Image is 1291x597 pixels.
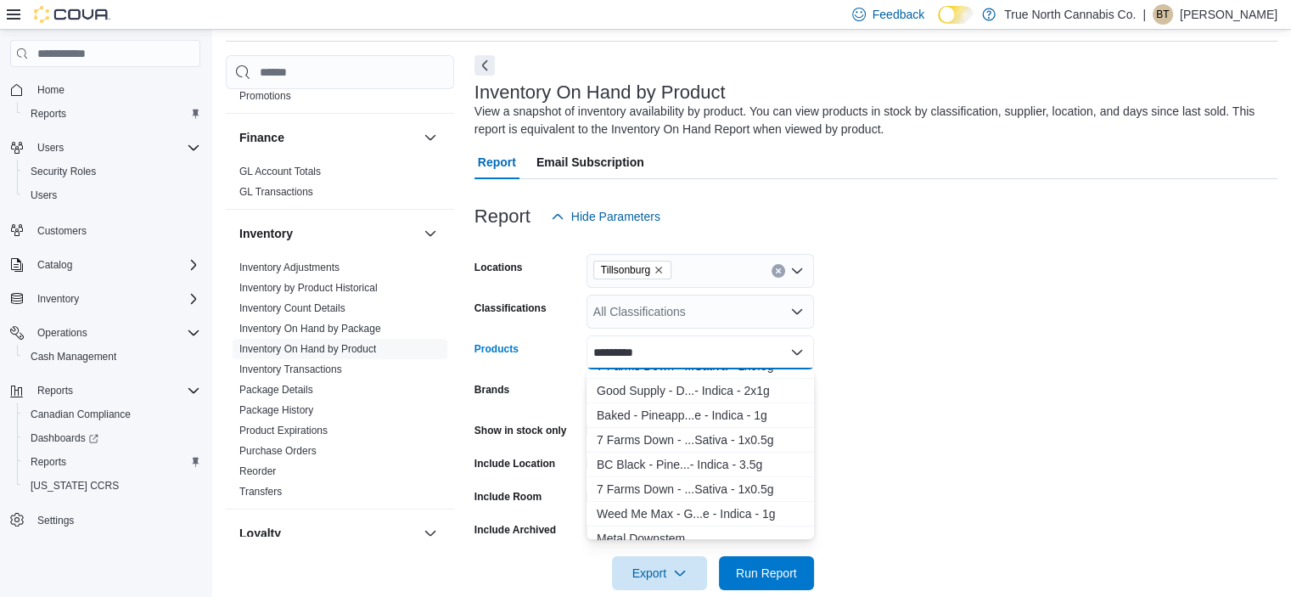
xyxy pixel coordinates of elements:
span: Package History [239,403,313,417]
span: Report [478,145,516,179]
button: Baked - Pineapple Upside Down Cake 510 Thread Cartridge - Indica - 1g [587,403,814,428]
span: GL Transactions [239,185,313,199]
span: Home [31,79,200,100]
span: Reports [37,384,73,397]
a: Transfers [239,486,282,498]
div: Weed Me Max - G...e - Indica - 1g [597,505,804,522]
span: Reports [31,380,200,401]
button: Finance [420,127,441,148]
span: Inventory On Hand by Package [239,322,381,335]
button: Catalog [3,253,207,277]
button: Operations [31,323,94,343]
span: Operations [31,323,200,343]
button: BC Black - Pineapple Buds - Pineapple Upside Down Cake - Indica - 3.5g [587,453,814,477]
button: Customers [3,217,207,242]
button: Users [17,183,207,207]
span: Users [31,138,200,158]
span: Feedback [873,6,924,23]
button: Canadian Compliance [17,403,207,426]
h3: Finance [239,129,284,146]
button: Reports [3,379,207,403]
span: Transfers [239,485,282,498]
label: Show in stock only [474,424,567,437]
div: Brandon Thompson [1153,4,1173,25]
span: BT [1156,4,1169,25]
div: View a snapshot of inventory availability by product. You can view products in stock by classific... [474,103,1269,138]
button: Next [474,55,495,76]
a: Reports [24,452,73,472]
label: Include Location [474,457,555,470]
span: Purchase Orders [239,444,317,458]
span: Inventory [37,292,79,306]
span: [US_STATE] CCRS [31,479,119,493]
a: GL Account Totals [239,166,321,177]
button: 7 Farms Down - Triangle Kush 3000 Pre-Roll - Sativa - 1x0.5g [587,428,814,453]
a: Product Expirations [239,425,328,436]
span: Inventory Adjustments [239,261,340,274]
a: Dashboards [17,426,207,450]
span: Dashboards [24,428,200,448]
div: 7 Farms Down - ...Sativa - 1x0.5g [597,431,804,448]
div: Baked - Pineapp...e - Indica - 1g [597,407,804,424]
label: Brands [474,383,509,397]
span: Reports [31,107,66,121]
button: Loyalty [239,525,417,542]
a: Inventory On Hand by Package [239,323,381,335]
span: Dashboards [31,431,98,445]
div: 7 Farms Down - ...Sativa - 1x0.5g [597,481,804,498]
span: Users [37,141,64,155]
div: Metal Downstem [597,530,804,547]
input: Dark Mode [938,6,974,24]
button: Catalog [31,255,79,275]
a: Settings [31,510,81,531]
button: Security Roles [17,160,207,183]
button: Inventory [31,289,86,309]
button: Inventory [239,225,417,242]
a: Customers [31,221,93,241]
span: Washington CCRS [24,476,200,496]
span: Cash Management [24,346,200,367]
span: Reports [24,452,200,472]
button: Inventory [3,287,207,311]
label: Products [474,342,519,356]
a: Security Roles [24,161,103,182]
button: Users [3,136,207,160]
a: Inventory Count Details [239,302,345,314]
h3: Report [474,206,530,227]
span: Canadian Compliance [31,408,131,421]
span: Operations [37,326,87,340]
span: Product Expirations [239,424,328,437]
button: Settings [3,508,207,532]
a: Inventory Adjustments [239,262,340,273]
span: Catalog [31,255,200,275]
button: Open list of options [790,264,804,278]
span: Customers [31,219,200,240]
nav: Complex example [10,70,200,577]
button: Export [612,556,707,590]
a: GL Transactions [239,186,313,198]
span: Security Roles [31,165,96,178]
a: Promotions [239,90,291,102]
span: Cash Management [31,350,116,363]
span: Email Subscription [536,145,644,179]
span: Export [622,556,697,590]
a: [US_STATE] CCRS [24,476,126,496]
button: Reports [17,102,207,126]
a: Package Details [239,384,313,396]
button: Good Supply - Double Dutchies: Double Down Pre-roll - Indica - 2x1g [587,379,814,403]
button: Open list of options [790,305,804,318]
span: Settings [31,510,200,531]
button: [US_STATE] CCRS [17,474,207,498]
a: Reorder [239,465,276,477]
h3: Loyalty [239,525,281,542]
button: Finance [239,129,417,146]
a: Package History [239,404,313,416]
span: Settings [37,514,74,527]
button: Run Report [719,556,814,590]
a: Home [31,80,71,100]
span: Hide Parameters [571,208,660,225]
img: Cova [34,6,110,23]
span: Inventory Transactions [239,363,342,376]
span: Inventory Count Details [239,301,345,315]
button: 7 Farms Down - Triangle Kush 3000 Pre-Roll - Sativa - 1x0.5g [587,477,814,502]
